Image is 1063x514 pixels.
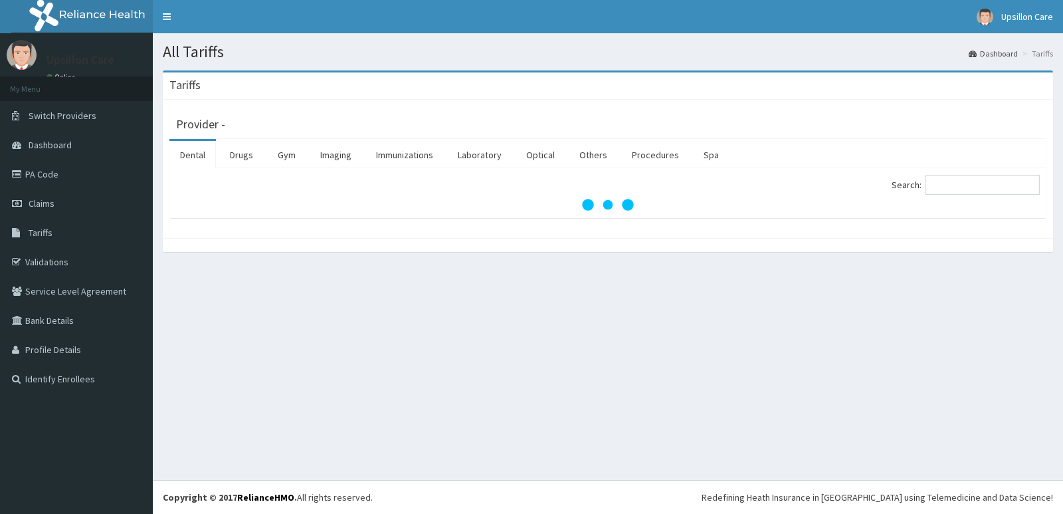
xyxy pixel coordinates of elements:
[892,175,1040,195] label: Search:
[693,141,729,169] a: Spa
[237,491,294,503] a: RelianceHMO
[163,491,297,503] strong: Copyright © 2017 .
[7,40,37,70] img: User Image
[581,178,634,231] svg: audio-loading
[267,141,306,169] a: Gym
[310,141,362,169] a: Imaging
[153,480,1063,514] footer: All rights reserved.
[47,54,114,66] p: Upsillon Care
[447,141,512,169] a: Laboratory
[621,141,690,169] a: Procedures
[1019,48,1053,59] li: Tariffs
[169,141,216,169] a: Dental
[29,197,54,209] span: Claims
[29,227,52,239] span: Tariffs
[365,141,444,169] a: Immunizations
[219,141,264,169] a: Drugs
[47,72,78,82] a: Online
[977,9,993,25] img: User Image
[176,118,225,130] h3: Provider -
[29,139,72,151] span: Dashboard
[516,141,565,169] a: Optical
[169,79,201,91] h3: Tariffs
[1001,11,1053,23] span: Upsillon Care
[163,43,1053,61] h1: All Tariffs
[925,175,1040,195] input: Search:
[969,48,1018,59] a: Dashboard
[569,141,618,169] a: Others
[29,110,96,122] span: Switch Providers
[702,491,1053,504] div: Redefining Heath Insurance in [GEOGRAPHIC_DATA] using Telemedicine and Data Science!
